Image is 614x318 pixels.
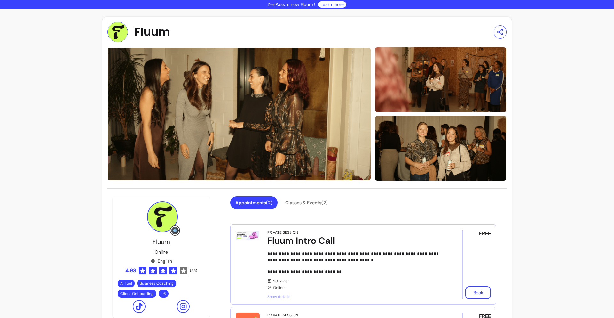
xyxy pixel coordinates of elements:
[320,1,344,8] a: Learn more
[375,47,507,113] img: image-1
[120,281,132,286] span: AI Tool
[125,267,136,274] span: 4.98
[190,268,197,273] span: ( 55 )
[171,227,179,234] img: Grow
[151,258,172,264] div: English
[280,196,333,209] button: Classes & Events(2)
[107,22,128,42] img: Provider image
[134,26,170,38] span: Fluum
[267,230,298,235] div: Private Session
[273,279,445,284] span: 20 mins
[155,249,168,255] p: Online
[107,47,371,181] img: image-0
[236,230,260,241] img: Fluum Intro Call
[267,313,298,318] div: Private Session
[268,1,315,8] p: ZenPass is now Fluum !
[120,291,153,296] span: Client Onboarding
[160,291,167,296] span: + 6
[267,235,445,247] div: Fluum Intro Call
[375,115,507,182] img: image-2
[147,201,178,232] img: Provider image
[465,286,491,299] button: Book
[230,196,278,209] button: Appointments(2)
[153,238,170,246] span: Fluum
[267,294,445,299] span: Show details
[140,281,174,286] span: Business Coaching
[479,230,491,238] span: FREE
[267,279,445,290] div: Online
